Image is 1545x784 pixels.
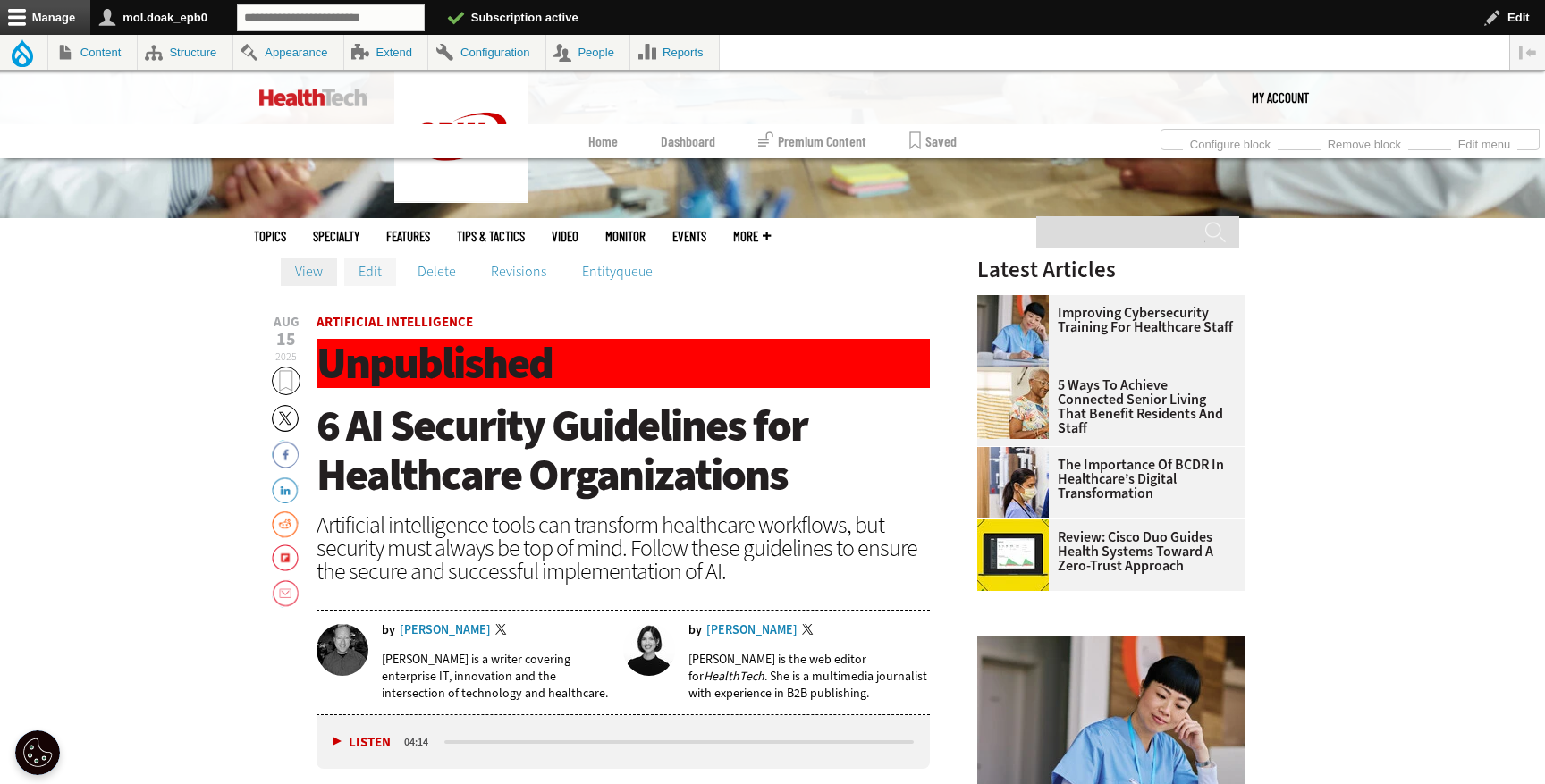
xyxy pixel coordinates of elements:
[382,624,395,636] span: by
[394,189,528,207] a: CDW
[317,513,930,583] div: Artificial intelligence tools can transform healthcare workflows, but security must always be top...
[317,624,368,676] img: Brian Horowitz
[977,530,1235,573] a: Review: Cisco Duo Guides Health Systems Toward a Zero-Trust Approach
[977,295,1058,309] a: nurse studying on computer
[546,35,630,70] a: People
[977,458,1235,501] a: The Importance of BCDR in Healthcare’s Digital Transformation
[977,258,1245,281] h3: Latest Articles
[802,624,818,638] a: Twitter
[275,350,297,364] span: 2025
[333,736,391,749] button: Listen
[1321,132,1408,152] a: Remove block
[1252,71,1309,124] div: User menu
[733,230,771,243] span: More
[977,447,1049,518] img: Doctors reviewing tablet
[382,651,611,702] p: [PERSON_NAME] is a writer covering enterprise IT, innovation and the intersection of technology a...
[317,339,930,388] h1: Unpublished
[1252,71,1309,124] a: My Account
[317,715,930,769] div: media player
[138,35,232,70] a: Structure
[672,230,706,243] a: Events
[403,258,470,285] a: Delete
[344,35,428,70] a: Extend
[317,313,473,331] a: Artificial Intelligence
[977,367,1058,382] a: Networking Solutions for Senior Living
[977,519,1058,534] a: Cisco Duo
[313,230,359,243] span: Specialty
[233,35,343,70] a: Appearance
[977,378,1235,435] a: 5 Ways to Achieve Connected Senior Living That Benefit Residents and Staff
[909,124,957,158] a: Saved
[605,230,646,243] a: MonITor
[401,734,442,750] div: duration
[400,624,491,636] a: [PERSON_NAME]
[386,230,430,243] a: Features
[977,367,1049,439] img: Networking Solutions for Senior Living
[259,89,367,106] img: Home
[688,651,930,702] p: [PERSON_NAME] is the web editor for . She is a multimedia journalist with experience in B2B publi...
[552,230,578,243] a: Video
[15,730,60,775] button: Open Preferences
[661,124,715,158] a: Dashboard
[15,730,60,775] div: Cookie Settings
[477,258,561,285] a: Revisions
[977,519,1049,591] img: Cisco Duo
[758,124,866,158] a: Premium Content
[428,35,545,70] a: Configuration
[272,331,300,349] span: 15
[457,230,525,243] a: Tips & Tactics
[630,35,719,70] a: Reports
[977,447,1058,461] a: Doctors reviewing tablet
[623,624,675,676] img: Jordan Scott
[568,258,667,285] a: Entityqueue
[704,668,764,685] em: HealthTech
[281,258,337,285] a: View
[1183,132,1278,152] a: Configure block
[977,295,1049,367] img: nurse studying on computer
[254,230,286,243] span: Topics
[495,624,511,638] a: Twitter
[344,258,396,285] a: Edit
[394,71,528,203] img: Home
[1451,132,1517,152] a: Edit menu
[1510,35,1545,70] button: Vertical orientation
[272,316,300,329] span: Aug
[48,35,137,70] a: Content
[706,624,798,636] a: [PERSON_NAME]
[977,306,1235,334] a: Improving Cybersecurity Training for Healthcare Staff
[317,396,807,504] span: 6 AI Security Guidelines for Healthcare Organizations
[588,124,618,158] a: Home
[688,624,702,636] span: by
